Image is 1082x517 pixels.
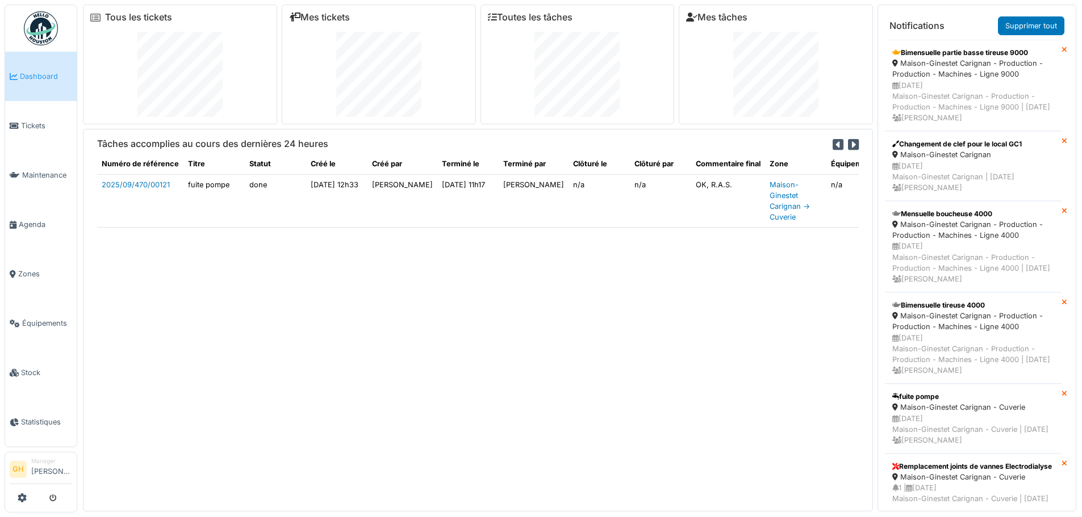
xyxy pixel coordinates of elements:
th: Titre [183,154,245,174]
th: Numéro de référence [97,154,183,174]
div: Mensuelle boucheuse 4000 [892,209,1054,219]
span: Dashboard [20,71,72,82]
li: GH [10,461,27,478]
a: Toutes les tâches [488,12,573,23]
a: Mensuelle boucheuse 4000 Maison-Ginestet Carignan - Production - Production - Machines - Ligne 40... [885,201,1062,292]
a: Stock [5,348,77,397]
div: Bimensuelle partie basse tireuse 9000 [892,48,1054,58]
span: Tickets [21,120,72,131]
th: Commentaire final [691,154,765,174]
div: [DATE] Maison-Ginestet Carignan - Production - Production - Machines - Ligne 4000 | [DATE] [PERSO... [892,241,1054,284]
a: Mes tickets [289,12,350,23]
h6: Tâches accomplies au cours des dernières 24 heures [97,138,328,149]
a: Maintenance [5,150,77,200]
td: n/a [826,174,888,228]
div: [DATE] Maison-Ginestet Carignan - Production - Production - Machines - Ligne 9000 | [DATE] [PERSO... [892,80,1054,124]
a: Bimensuelle partie basse tireuse 9000 Maison-Ginestet Carignan - Production - Production - Machin... [885,40,1062,131]
a: Zones [5,249,77,299]
th: Créé par [367,154,437,174]
a: Mes tâches [686,12,747,23]
th: Statut [245,154,306,174]
div: fuite pompe [892,392,1054,402]
span: Statistiques [21,417,72,427]
img: Badge_color-CXgf-gQk.svg [24,11,58,45]
div: Maison-Ginestet Carignan - Cuverie [892,402,1054,413]
td: done [245,174,306,228]
a: GH Manager[PERSON_NAME] [10,457,72,484]
h6: Notifications [889,20,945,31]
a: Statistiques [5,397,77,447]
div: [DATE] Maison-Ginestet Carignan | [DATE] [PERSON_NAME] [892,161,1054,194]
th: Clôturé par [630,154,691,174]
div: Maison-Ginestet Carignan - Production - Production - Machines - Ligne 4000 [892,219,1054,241]
td: OK, R.A.S. [691,174,765,228]
span: Agenda [19,219,72,230]
div: Maison-Ginestet Carignan - Production - Production - Machines - Ligne 9000 [892,58,1054,79]
div: Maison-Ginestet Carignan - Production - Production - Machines - Ligne 4000 [892,310,1054,332]
div: Changement de clef pour le local GC1 [892,139,1054,149]
span: Maintenance [22,170,72,180]
td: [DATE] 12h33 [306,174,367,228]
td: [PERSON_NAME] [499,174,569,228]
a: fuite pompe Maison-Ginestet Carignan - Cuverie [DATE]Maison-Ginestet Carignan - Cuverie | [DATE] ... [885,384,1062,453]
a: Équipements [5,299,77,348]
th: Terminé le [437,154,499,174]
a: Maison-Ginestet Carignan -> Cuverie [770,180,810,222]
div: Maison-Ginestet Carignan - Cuverie [892,472,1054,482]
td: [DATE] 11h17 [437,174,499,228]
li: [PERSON_NAME] [31,457,72,481]
th: Créé le [306,154,367,174]
a: 2025/09/470/00121 [102,180,170,189]
a: Agenda [5,200,77,249]
span: Équipements [22,318,72,329]
th: Clôturé le [569,154,630,174]
a: Tickets [5,101,77,150]
div: [DATE] Maison-Ginestet Carignan - Production - Production - Machines - Ligne 4000 | [DATE] [PERSO... [892,333,1054,376]
th: Zone [765,154,826,174]
div: Maison-Ginestet Carignan [892,149,1054,160]
a: Supprimer tout [998,16,1064,35]
div: Bimensuelle tireuse 4000 [892,300,1054,310]
th: Équipement [826,154,888,174]
td: n/a [569,174,630,228]
span: Stock [21,367,72,378]
a: Tous les tickets [105,12,172,23]
div: [DATE] Maison-Ginestet Carignan - Cuverie | [DATE] [PERSON_NAME] [892,413,1054,446]
a: Bimensuelle tireuse 4000 Maison-Ginestet Carignan - Production - Production - Machines - Ligne 40... [885,292,1062,384]
span: Zones [18,268,72,279]
td: fuite pompe [183,174,245,228]
td: [PERSON_NAME] [367,174,437,228]
th: Terminé par [499,154,569,174]
td: n/a [630,174,691,228]
a: Changement de clef pour le local GC1 Maison-Ginestet Carignan [DATE]Maison-Ginestet Carignan | [D... [885,131,1062,201]
div: Manager [31,457,72,465]
a: Dashboard [5,52,77,101]
div: Remplacement joints de vannes Electrodialyse [892,461,1054,472]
